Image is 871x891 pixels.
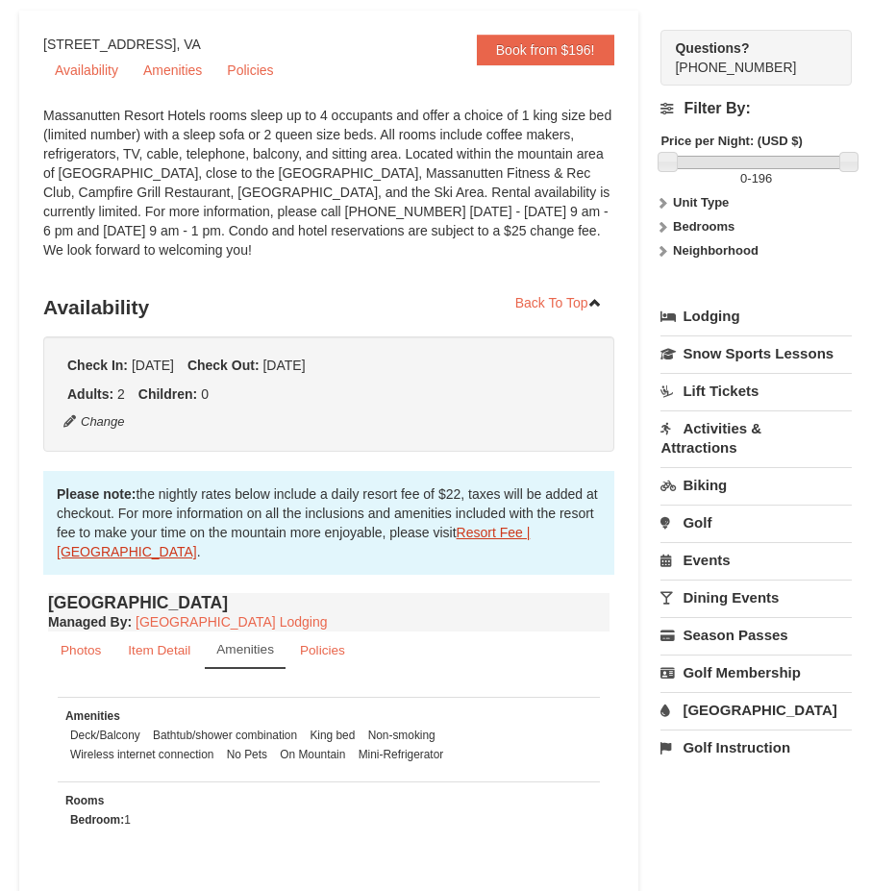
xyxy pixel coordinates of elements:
a: Snow Sports Lessons [660,335,852,371]
a: Book from $196! [477,35,614,65]
h3: Availability [43,288,614,327]
a: Season Passes [660,617,852,653]
li: Deck/Balcony [65,726,145,745]
li: No Pets [222,745,272,764]
div: the nightly rates below include a daily resort fee of $22, taxes will be added at checkout. For m... [43,471,614,575]
li: Non-smoking [363,726,440,745]
strong: Children: [138,386,197,402]
small: Policies [300,643,345,657]
small: Rooms [65,794,104,807]
a: Golf [660,505,852,540]
a: Dining Events [660,580,852,615]
a: Back To Top [503,288,614,317]
strong: Check In: [67,358,128,373]
strong: Bedrooms [673,219,734,234]
li: Bathtub/shower combination [148,726,302,745]
span: 196 [752,171,773,186]
span: 0 [740,171,747,186]
a: Biking [660,467,852,503]
a: [GEOGRAPHIC_DATA] [660,692,852,728]
label: - [660,169,852,188]
strong: Adults: [67,386,113,402]
a: Activities & Attractions [660,410,852,465]
small: Amenities [65,709,120,723]
a: Availability [43,56,130,85]
button: Change [62,411,126,433]
span: [DATE] [132,358,174,373]
li: On Mountain [275,745,350,764]
a: Policies [215,56,285,85]
strong: Please note: [57,486,136,502]
li: 1 [65,810,136,829]
span: 0 [201,386,209,402]
span: Managed By [48,614,127,630]
a: Item Detail [115,631,203,669]
a: Lift Tickets [660,373,852,408]
span: 2 [117,386,125,402]
div: Massanutten Resort Hotels rooms sleep up to 4 occupants and offer a choice of 1 king size bed (li... [43,106,614,279]
strong: Price per Night: (USD $) [660,134,802,148]
a: Events [660,542,852,578]
a: [GEOGRAPHIC_DATA] Lodging [136,614,327,630]
a: Lodging [660,299,852,334]
li: King bed [305,726,360,745]
a: Amenities [205,631,286,669]
small: Amenities [216,642,274,656]
small: Photos [61,643,101,657]
strong: Unit Type [673,195,729,210]
strong: : [48,614,132,630]
small: Item Detail [128,643,190,657]
li: Wireless internet connection [65,745,218,764]
strong: Check Out: [187,358,260,373]
strong: Questions? [675,40,749,56]
h4: [GEOGRAPHIC_DATA] [48,593,610,612]
h4: Filter By: [660,100,852,117]
a: Amenities [132,56,213,85]
li: Mini-Refrigerator [354,745,449,764]
span: [PHONE_NUMBER] [675,38,817,75]
span: [DATE] [262,358,305,373]
strong: Bedroom: [70,813,124,827]
strong: Neighborhood [673,243,759,258]
a: Policies [287,631,358,669]
a: Photos [48,631,113,669]
a: Golf Membership [660,655,852,690]
a: Golf Instruction [660,730,852,765]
